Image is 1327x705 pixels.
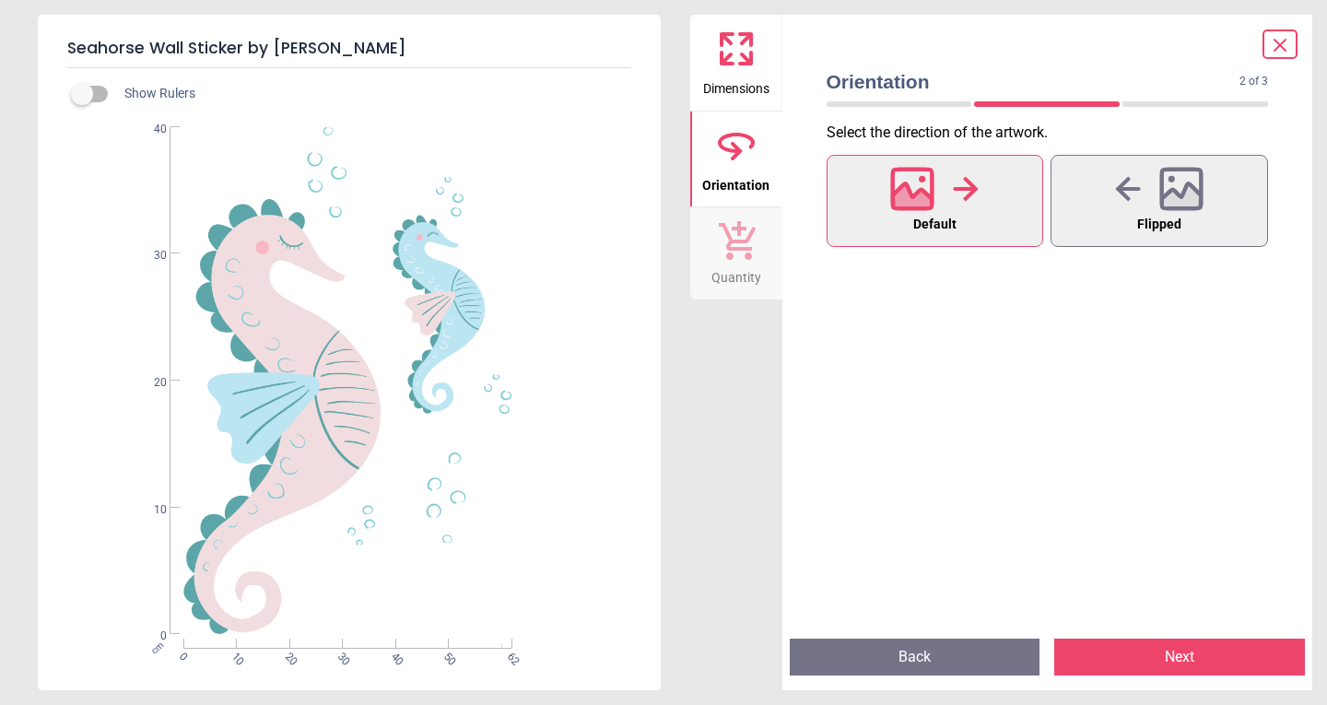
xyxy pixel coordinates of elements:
button: Default [827,155,1044,247]
button: Quantity [690,207,782,300]
span: 50 [440,650,452,662]
p: Select the direction of the artwork . [827,123,1284,143]
span: 20 [132,375,167,391]
span: 62 [503,650,515,662]
span: 0 [132,629,167,644]
button: Back [790,639,1040,676]
button: Orientation [690,112,782,207]
button: Dimensions [690,15,782,111]
span: 2 of 3 [1239,74,1268,89]
span: cm [149,640,166,656]
button: Next [1054,639,1305,676]
span: 0 [175,650,187,662]
span: Default [913,213,957,237]
div: Show Rulers [82,83,661,105]
span: 20 [281,650,293,662]
span: 10 [132,502,167,518]
h5: Seahorse Wall Sticker by [PERSON_NAME] [67,29,631,68]
span: 40 [132,122,167,137]
span: Orientation [827,68,1240,95]
span: Flipped [1137,213,1181,237]
span: 10 [228,650,240,662]
span: 30 [334,650,346,662]
button: Flipped [1051,155,1268,247]
span: 30 [132,248,167,264]
span: Quantity [711,260,761,288]
span: Dimensions [703,71,769,99]
span: Orientation [702,168,769,195]
span: 40 [387,650,399,662]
